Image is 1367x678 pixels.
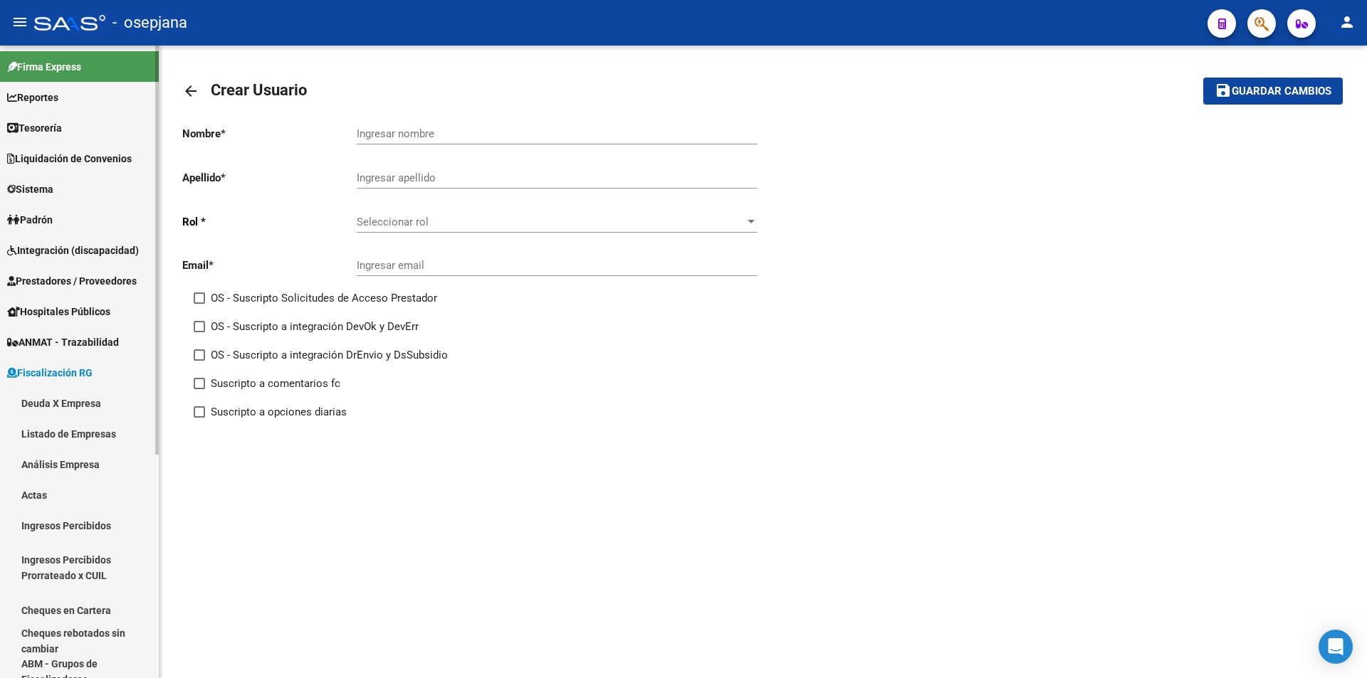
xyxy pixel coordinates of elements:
[211,346,448,364] span: OS - Suscripto a integración DrEnvio y DsSubsidio
[1215,82,1232,99] mat-icon: save
[211,290,437,307] span: OS - Suscripto Solicitudes de Acceso Prestador
[182,170,357,186] p: Apellido
[7,273,137,289] span: Prestadores / Proveedores
[11,14,28,31] mat-icon: menu
[7,212,53,228] span: Padrón
[7,59,81,75] span: Firma Express
[211,403,347,420] span: Suscripto a opciones diarias
[7,151,132,166] span: Liquidación de Convenios
[211,81,307,99] span: Crear Usuario
[182,258,357,273] p: Email
[182,126,357,142] p: Nombre
[1339,14,1356,31] mat-icon: person
[7,334,119,350] span: ANMAT - Trazabilidad
[1319,630,1353,664] div: Open Intercom Messenger
[7,90,58,105] span: Reportes
[7,365,93,381] span: Fiscalización RG
[182,214,357,230] p: Rol *
[1232,85,1331,98] span: Guardar cambios
[211,375,340,392] span: Suscripto a comentarios fc
[7,181,53,197] span: Sistema
[182,83,199,100] mat-icon: arrow_back
[112,7,187,38] span: - osepjana
[7,304,110,319] span: Hospitales Públicos
[357,216,745,228] span: Seleccionar rol
[7,120,62,136] span: Tesorería
[211,318,419,335] span: OS - Suscripto a integración DevOk y DevErr
[7,243,139,258] span: Integración (discapacidad)
[1203,78,1343,104] button: Guardar cambios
